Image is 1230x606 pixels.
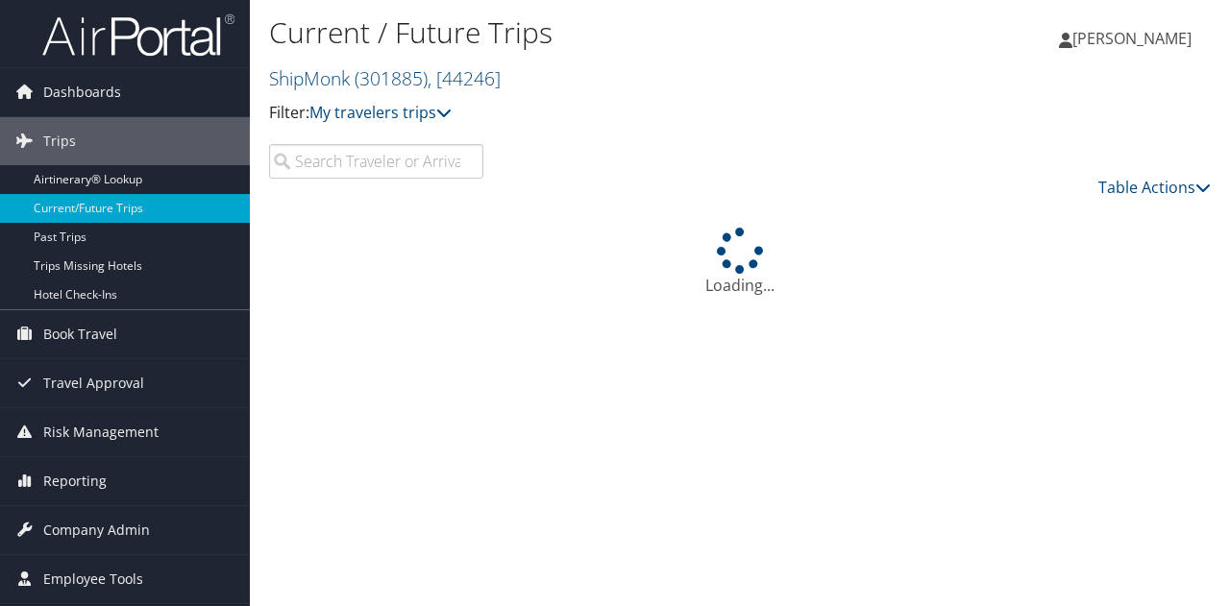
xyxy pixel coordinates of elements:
[269,65,501,91] a: ShipMonk
[1059,10,1211,67] a: [PERSON_NAME]
[43,506,150,554] span: Company Admin
[309,102,452,123] a: My travelers trips
[269,228,1211,297] div: Loading...
[43,117,76,165] span: Trips
[42,12,234,58] img: airportal-logo.png
[43,457,107,505] span: Reporting
[355,65,428,91] span: ( 301885 )
[43,408,159,456] span: Risk Management
[269,144,483,179] input: Search Traveler or Arrival City
[269,12,897,53] h1: Current / Future Trips
[43,359,144,407] span: Travel Approval
[1098,177,1211,198] a: Table Actions
[269,101,897,126] p: Filter:
[43,68,121,116] span: Dashboards
[1072,28,1192,49] span: [PERSON_NAME]
[428,65,501,91] span: , [ 44246 ]
[43,310,117,358] span: Book Travel
[43,555,143,603] span: Employee Tools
